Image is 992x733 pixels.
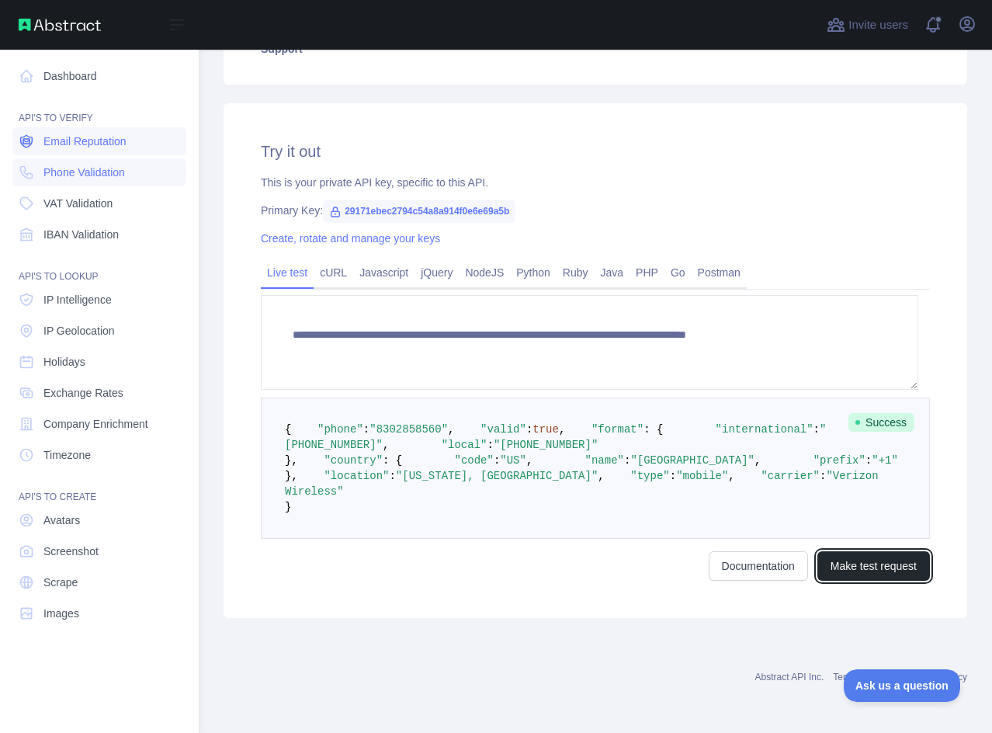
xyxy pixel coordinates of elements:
a: NodeJS [459,260,510,285]
div: API'S TO CREATE [12,472,186,503]
span: "country" [324,454,383,467]
span: , [448,423,454,436]
a: Scrape [12,568,186,596]
a: Screenshot [12,537,186,565]
h2: Try it out [261,141,930,162]
span: , [754,454,761,467]
span: "8302858560" [369,423,448,436]
iframe: Toggle Customer Support [844,669,961,702]
a: Avatars [12,506,186,534]
span: Screenshot [43,544,99,559]
span: "[US_STATE], [GEOGRAPHIC_DATA]" [396,470,598,482]
a: jQuery [414,260,459,285]
span: , [598,470,604,482]
span: Success [848,413,914,432]
span: "format" [591,423,643,436]
span: "[GEOGRAPHIC_DATA]" [630,454,754,467]
span: IP Intelligence [43,292,112,307]
a: Live test [261,260,314,285]
span: "prefix" [813,454,865,467]
span: : [389,470,395,482]
span: Phone Validation [43,165,125,180]
span: "type" [630,470,669,482]
a: Exchange Rates [12,379,186,407]
a: Terms of service [833,672,900,683]
div: API'S TO LOOKUP [12,252,186,283]
a: IP Intelligence [12,286,186,314]
span: "US" [500,454,526,467]
a: Postman [692,260,747,285]
span: 29171ebec2794c54a8a914f0e6e69a5b [323,200,515,223]
div: Primary Key: [261,203,930,218]
a: Python [510,260,557,285]
span: , [526,454,532,467]
span: "location" [324,470,389,482]
span: , [728,470,734,482]
span: Company Enrichment [43,416,148,432]
span: "carrier" [761,470,820,482]
span: "code" [454,454,493,467]
button: Make test request [817,551,930,581]
span: : { [643,423,663,436]
span: Exchange Rates [43,385,123,401]
span: "[PHONE_NUMBER]" [494,439,598,451]
span: : [526,423,532,436]
span: Avatars [43,512,80,528]
span: Scrape [43,575,78,590]
span: { [285,423,291,436]
span: : { [383,454,402,467]
span: "local" [442,439,487,451]
span: : [670,470,676,482]
span: "international" [716,423,813,436]
span: : [820,470,826,482]
a: Phone Validation [12,158,186,186]
span: : [494,454,500,467]
a: Holidays [12,348,186,376]
span: }, [285,470,298,482]
span: "name" [585,454,624,467]
a: Javascript [353,260,414,285]
a: Documentation [709,551,808,581]
span: IBAN Validation [43,227,119,242]
a: Email Reputation [12,127,186,155]
span: VAT Validation [43,196,113,211]
a: Go [664,260,692,285]
span: , [559,423,565,436]
a: VAT Validation [12,189,186,217]
span: : [813,423,820,436]
span: Holidays [43,354,85,370]
img: Abstract API [19,19,101,31]
div: This is your private API key, specific to this API. [261,175,930,190]
span: , [383,439,389,451]
span: : [363,423,369,436]
a: Create, rotate and manage your keys [261,232,440,245]
span: }, [285,454,298,467]
span: Timezone [43,447,91,463]
span: : [487,439,493,451]
span: Invite users [848,16,908,34]
a: Abstract API Inc. [755,672,824,683]
a: Timezone [12,441,186,469]
a: Company Enrichment [12,410,186,438]
span: } [285,501,291,513]
a: cURL [314,260,353,285]
a: Dashboard [12,62,186,90]
span: "+1" [872,454,898,467]
span: "phone" [317,423,363,436]
div: API'S TO VERIFY [12,93,186,124]
a: IBAN Validation [12,221,186,248]
span: : [865,454,872,467]
button: Invite users [824,12,911,37]
span: "mobile" [676,470,728,482]
a: Java [595,260,630,285]
a: IP Geolocation [12,317,186,345]
a: Ruby [557,260,595,285]
a: Images [12,599,186,627]
span: "valid" [480,423,526,436]
span: IP Geolocation [43,323,115,339]
span: : [624,454,630,467]
span: Images [43,606,79,621]
span: Email Reputation [43,134,127,149]
span: true [532,423,559,436]
a: PHP [630,260,664,285]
